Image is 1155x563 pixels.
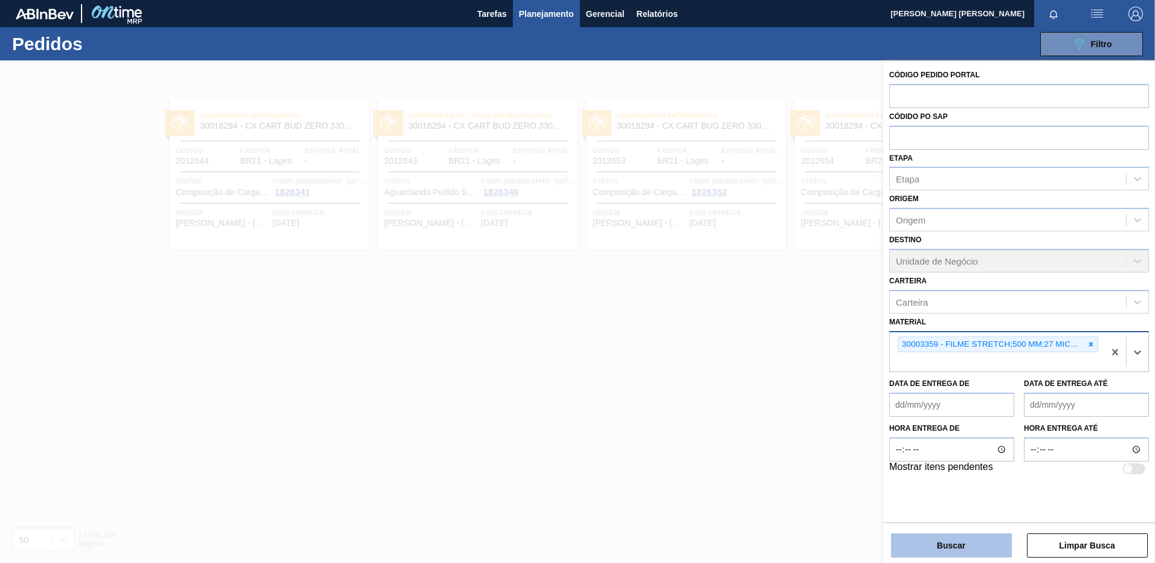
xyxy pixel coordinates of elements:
label: Etapa [889,154,913,162]
label: Hora entrega de [889,420,1014,437]
label: Mostrar itens pendentes [889,462,993,476]
label: Hora entrega até [1024,420,1149,437]
label: Origem [889,195,919,203]
span: Planejamento [519,7,574,21]
img: userActions [1090,7,1104,21]
label: Data de Entrega de [889,379,970,388]
span: Filtro [1091,39,1112,49]
div: 30003359 - FILME STRETCH;500 MM;27 MICRA;; [898,337,1084,352]
label: Material [889,318,926,326]
div: Etapa [896,174,919,184]
span: Relatórios [637,7,678,21]
span: Gerencial [586,7,625,21]
input: dd/mm/yyyy [889,393,1014,417]
label: Código Pedido Portal [889,71,980,79]
label: Destino [889,236,921,244]
label: Códido PO SAP [889,112,948,121]
label: Carteira [889,277,927,285]
button: Notificações [1034,5,1073,22]
input: dd/mm/yyyy [1024,393,1149,417]
img: TNhmsLtSVTkK8tSr43FrP2fwEKptu5GPRR3wAAAABJRU5ErkJggg== [16,8,74,19]
span: Tarefas [477,7,507,21]
label: Data de Entrega até [1024,379,1108,388]
img: Logout [1128,7,1143,21]
div: Carteira [896,297,928,307]
button: Filtro [1040,32,1143,56]
div: Origem [896,215,925,225]
h1: Pedidos [12,37,193,51]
